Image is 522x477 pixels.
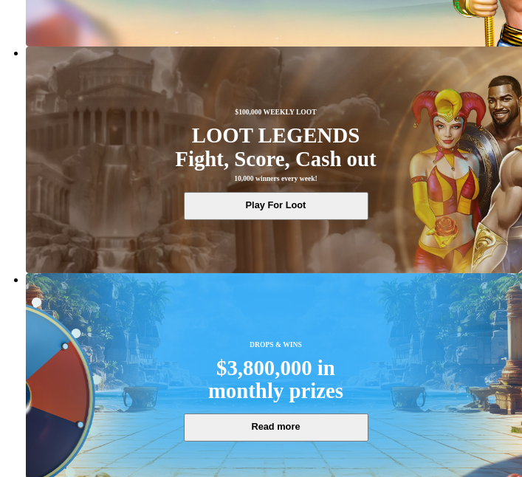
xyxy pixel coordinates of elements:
[250,340,302,350] span: DROPS & WINS
[234,174,317,184] span: 10,000 winners every week!
[235,107,316,117] span: $100,000 WEEKLY LOOT
[194,198,357,212] span: Play For Loot
[208,357,343,403] div: $3,800,000 in monthly prizes
[194,419,357,433] span: Read more
[175,124,376,171] div: LOOT LEGENDS Fight, Score, Cash out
